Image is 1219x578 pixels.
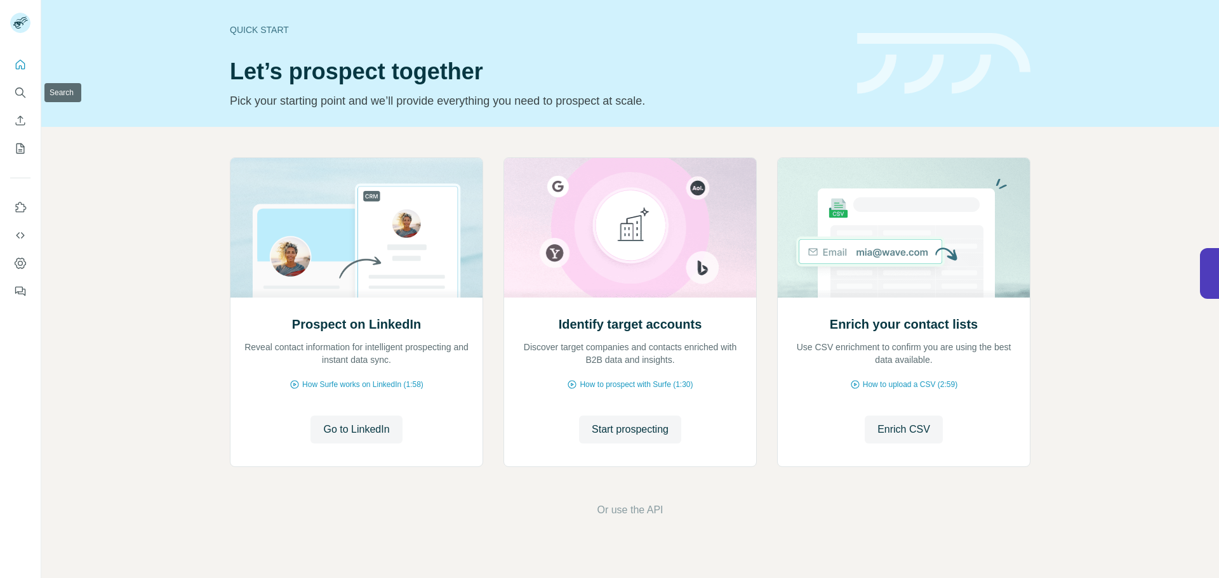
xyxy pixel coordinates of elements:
[243,341,470,366] p: Reveal contact information for intelligent prospecting and instant data sync.
[503,158,757,298] img: Identify target accounts
[857,33,1030,95] img: banner
[777,158,1030,298] img: Enrich your contact lists
[517,341,743,366] p: Discover target companies and contacts enriched with B2B data and insights.
[10,81,30,104] button: Search
[302,379,423,390] span: How Surfe works on LinkedIn (1:58)
[230,23,842,36] div: Quick start
[863,379,957,390] span: How to upload a CSV (2:59)
[10,53,30,76] button: Quick start
[10,109,30,132] button: Enrich CSV
[865,416,943,443] button: Enrich CSV
[10,224,30,247] button: Use Surfe API
[230,92,842,110] p: Pick your starting point and we’ll provide everything you need to prospect at scale.
[559,315,702,333] h2: Identify target accounts
[10,252,30,275] button: Dashboard
[579,416,681,443] button: Start prospecting
[877,422,930,437] span: Enrich CSV
[597,502,663,518] button: Or use the API
[790,341,1017,366] p: Use CSV enrichment to confirm you are using the best data available.
[592,422,669,437] span: Start prospecting
[230,59,842,84] h1: Let’s prospect together
[580,379,693,390] span: How to prospect with Surfe (1:30)
[230,158,483,298] img: Prospect on LinkedIn
[10,196,30,219] button: Use Surfe on LinkedIn
[10,280,30,303] button: Feedback
[292,315,421,333] h2: Prospect on LinkedIn
[323,422,389,437] span: Go to LinkedIn
[830,315,978,333] h2: Enrich your contact lists
[10,137,30,160] button: My lists
[310,416,402,443] button: Go to LinkedIn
